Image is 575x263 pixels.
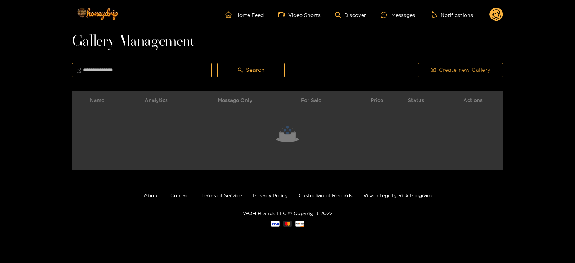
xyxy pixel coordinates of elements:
a: About [144,193,160,198]
span: Create new Gallery [439,66,491,74]
span: Search [246,66,264,74]
span: file-search [76,68,82,73]
a: Terms of Service [201,193,242,198]
a: Contact [170,193,190,198]
span: camera [431,67,436,73]
a: Privacy Policy [253,193,288,198]
span: video-camera [278,11,288,18]
a: Custodian of Records [299,193,353,198]
button: cameraCreate new Gallery [418,63,503,77]
a: Visa Integrity Risk Program [363,193,432,198]
span: home [225,11,235,18]
a: Home Feed [225,11,264,18]
span: search [238,67,243,73]
button: Notifications [429,11,475,18]
h1: Gallery Management [72,37,503,47]
a: Video Shorts [278,11,321,18]
a: Discover [335,12,366,18]
div: Messages [381,11,415,19]
button: searchSearch [217,63,285,77]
